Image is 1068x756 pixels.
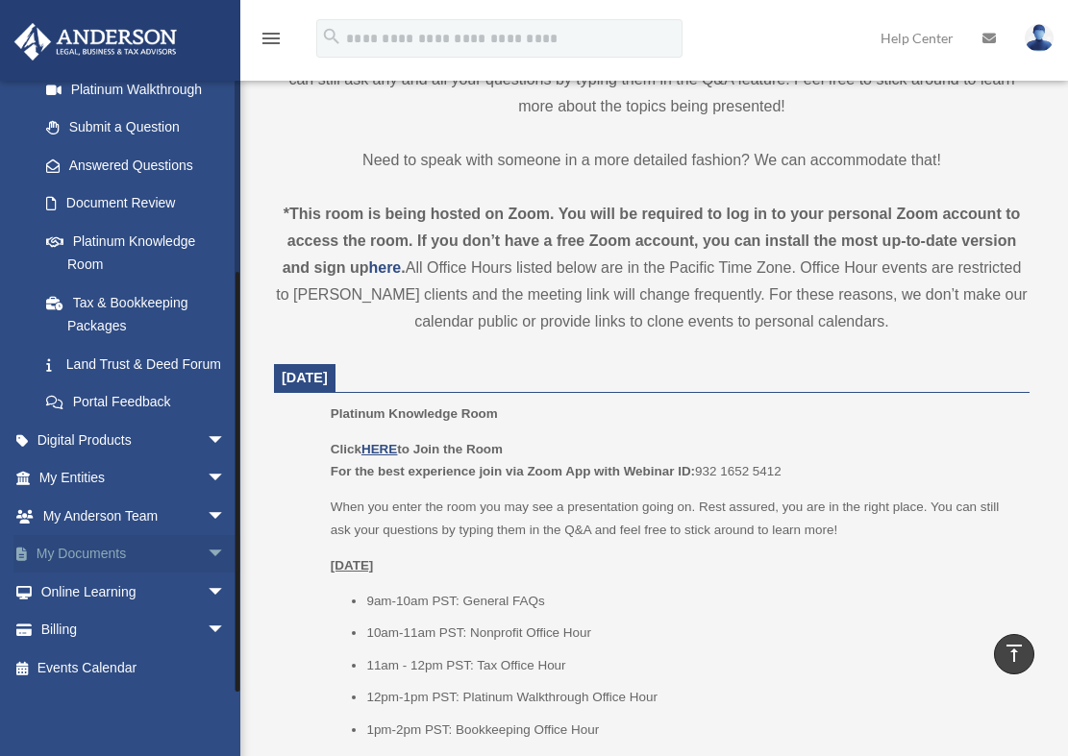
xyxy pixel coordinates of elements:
u: [DATE] [331,558,374,573]
strong: . [401,259,405,276]
a: Platinum Walkthrough [27,70,255,109]
p: Need to speak with someone in a more detailed fashion? We can accommodate that! [274,147,1030,174]
span: [DATE] [282,370,328,385]
p: 932 1652 5412 [331,438,1016,483]
a: My Anderson Teamarrow_drop_down [13,497,255,535]
a: Land Trust & Deed Forum [27,345,255,383]
a: Billingarrow_drop_down [13,611,255,649]
li: 12pm-1pm PST: Platinum Walkthrough Office Hour [366,686,1016,709]
i: menu [260,27,283,50]
a: here [368,259,401,276]
a: Tax & Bookkeeping Packages [27,283,255,345]
span: arrow_drop_down [207,611,245,650]
i: search [321,26,342,47]
span: arrow_drop_down [207,497,245,536]
span: arrow_drop_down [207,535,245,574]
li: 11am - 12pm PST: Tax Office Hour [366,654,1016,677]
li: 1pm-2pm PST: Bookkeeping Office Hour [366,719,1016,742]
span: arrow_drop_down [207,573,245,612]
span: arrow_drop_down [207,459,245,499]
a: Document Review [27,184,255,223]
a: vertical_align_top [994,634,1034,674]
b: Click to Join the Room [331,442,503,456]
a: Events Calendar [13,648,255,687]
strong: *This room is being hosted on Zoom. You will be required to log in to your personal Zoom account ... [283,206,1021,276]
a: HERE [361,442,397,456]
b: For the best experience join via Zoom App with Webinar ID: [331,464,695,478]
a: Portal Feedback [27,383,255,422]
img: Anderson Advisors Platinum Portal [9,23,183,61]
a: Submit a Question [27,109,255,147]
span: arrow_drop_down [207,421,245,460]
span: Platinum Knowledge Room [331,406,498,421]
i: vertical_align_top [1003,642,1026,665]
a: My Documentsarrow_drop_down [13,535,255,573]
a: Online Learningarrow_drop_down [13,573,255,611]
div: All Office Hours listed below are in the Pacific Time Zone. Office Hour events are restricted to ... [274,201,1030,335]
p: When you enter the room you may see a presentation going on. Rest assured, you are in the right p... [331,496,1016,541]
li: 9am-10am PST: General FAQs [366,590,1016,613]
a: Platinum Knowledge Room [27,222,245,283]
li: 10am-11am PST: Nonprofit Office Hour [366,622,1016,645]
a: Answered Questions [27,146,255,184]
a: Digital Productsarrow_drop_down [13,421,255,459]
img: User Pic [1025,24,1054,52]
a: menu [260,34,283,50]
a: My Entitiesarrow_drop_down [13,459,255,498]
